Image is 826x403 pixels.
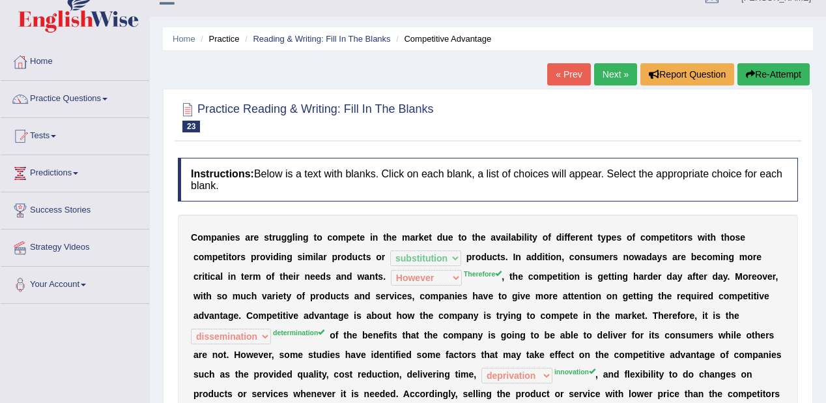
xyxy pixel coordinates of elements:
b: c [327,232,332,243]
b: o [730,232,735,243]
b: s [613,252,618,262]
b: l [292,232,295,243]
b: t [205,271,208,282]
b: s [735,232,741,243]
b: m [713,252,720,262]
b: b [516,232,522,243]
b: n [580,252,586,262]
b: h [475,232,481,243]
b: n [281,252,287,262]
b: u [276,232,281,243]
b: , [502,271,504,282]
b: s [298,252,303,262]
b: e [360,232,365,243]
b: t [223,252,226,262]
b: t [363,252,366,262]
b: w [193,291,201,301]
b: t [611,271,614,282]
b: e [218,252,223,262]
a: Success Stories [1,192,149,225]
b: c [640,232,646,243]
b: o [550,252,556,262]
a: Strategy Videos [1,230,149,262]
b: n [341,271,347,282]
b: e [681,252,686,262]
b: m [338,232,346,243]
b: s [217,291,222,301]
b: m [203,232,211,243]
b: e [570,232,575,243]
b: s [500,252,506,262]
b: r [472,252,475,262]
b: f [567,232,571,243]
b: r [609,252,612,262]
b: t [429,232,432,243]
b: t [608,271,612,282]
b: l [524,232,527,243]
b: e [664,232,670,243]
b: e [605,252,610,262]
b: s [366,252,371,262]
b: m [402,232,410,243]
b: t [313,232,317,243]
b: h [386,232,392,243]
b: a [501,232,506,243]
b: v [265,252,270,262]
a: Next » [594,63,637,85]
b: g [623,271,629,282]
b: r [199,271,202,282]
b: f [564,232,567,243]
b: s [264,232,269,243]
b: a [687,271,692,282]
b: s [240,252,246,262]
b: i [543,252,545,262]
b: i [270,252,273,262]
b: h [513,271,519,282]
b: r [748,271,751,282]
b: t [590,232,593,243]
a: « Prev [547,63,590,85]
b: t [458,232,461,243]
b: i [202,271,205,282]
b: e [289,271,294,282]
b: g [287,232,292,243]
b: r [684,232,687,243]
b: i [720,252,723,262]
b: s [616,232,621,243]
b: p [332,252,337,262]
b: e [423,232,429,243]
b: i [302,252,305,262]
b: . [728,271,730,282]
b: e [315,271,320,282]
b: e [696,252,702,262]
b: e [740,232,745,243]
b: i [227,232,230,243]
b: d [320,271,326,282]
button: Re-Attempt [737,63,810,85]
b: t [279,271,283,282]
b: i [673,232,676,243]
b: r [415,232,418,243]
b: a [336,271,341,282]
b: o [376,252,382,262]
b: m [539,271,547,282]
b: d [646,252,652,262]
b: d [273,252,279,262]
b: a [491,232,496,243]
b: o [534,271,539,282]
b: t [563,271,566,282]
b: o [266,271,272,282]
b: h [724,232,730,243]
sup: Therefore [464,270,502,278]
li: Competitive Advantage [393,33,491,45]
b: o [543,232,548,243]
b: y [657,252,662,262]
b: a [718,271,723,282]
b: s [586,252,591,262]
b: g [281,232,287,243]
b: i [562,232,564,243]
b: . [506,252,508,262]
b: p [251,252,257,262]
b: o [461,232,467,243]
b: g [303,232,309,243]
